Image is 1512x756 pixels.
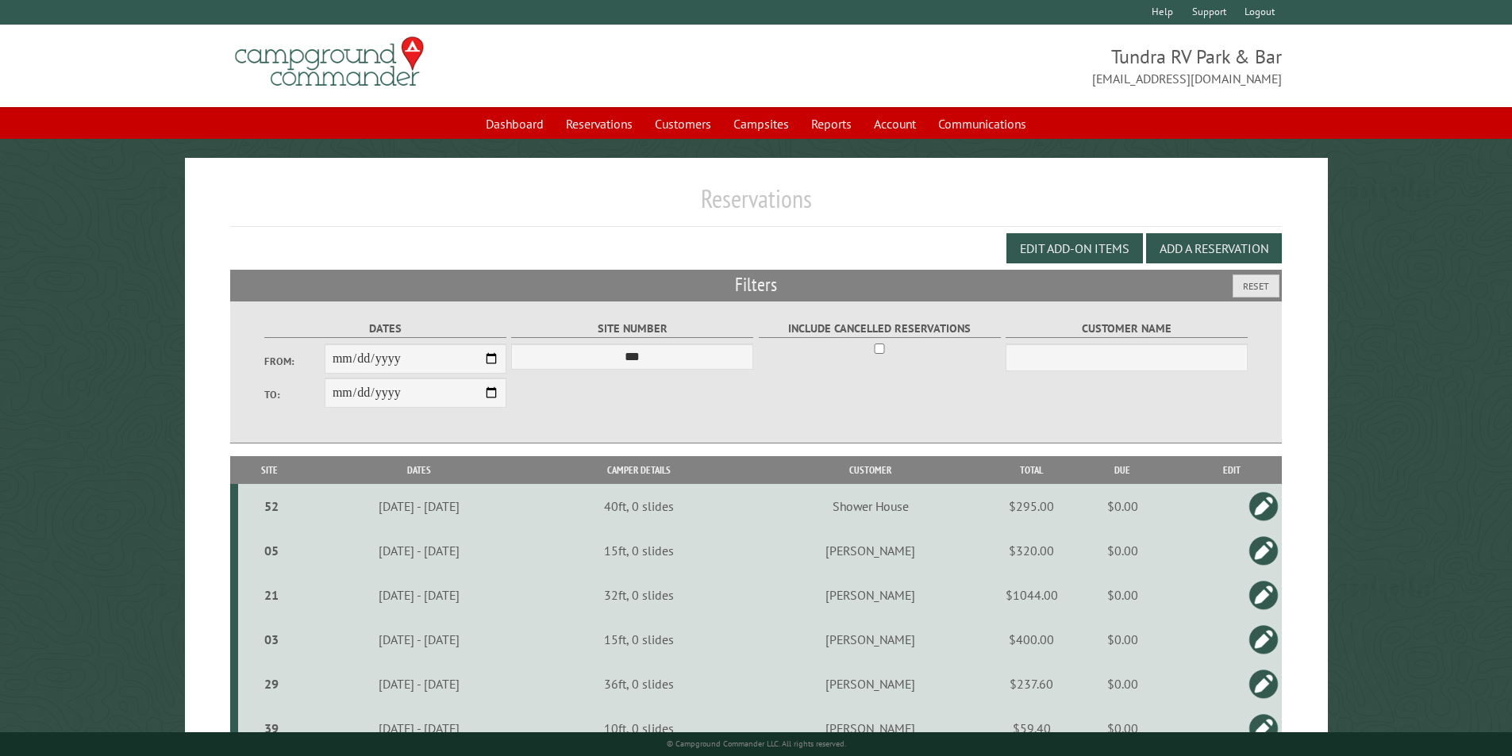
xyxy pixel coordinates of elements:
[1146,233,1282,263] button: Add a Reservation
[244,720,299,736] div: 39
[537,573,741,617] td: 32ft, 0 slides
[511,320,753,338] label: Site Number
[230,183,1283,227] h1: Reservations
[724,109,798,139] a: Campsites
[741,456,1000,484] th: Customer
[1000,484,1064,528] td: $295.00
[537,528,741,573] td: 15ft, 0 slides
[1000,617,1064,662] td: $400.00
[301,456,536,484] th: Dates
[1000,662,1064,706] td: $237.60
[741,573,1000,617] td: [PERSON_NAME]
[802,109,861,139] a: Reports
[1000,528,1064,573] td: $320.00
[1064,484,1182,528] td: $0.00
[537,662,741,706] td: 36ft, 0 slides
[1000,456,1064,484] th: Total
[756,44,1283,88] span: Tundra RV Park & Bar [EMAIL_ADDRESS][DOMAIN_NAME]
[741,617,1000,662] td: [PERSON_NAME]
[1064,528,1182,573] td: $0.00
[1000,706,1064,750] td: $59.40
[741,662,1000,706] td: [PERSON_NAME]
[537,456,741,484] th: Camper Details
[556,109,642,139] a: Reservations
[264,387,325,402] label: To:
[244,587,299,603] div: 21
[230,31,429,93] img: Campground Commander
[1006,320,1248,338] label: Customer Name
[304,587,534,603] div: [DATE] - [DATE]
[1000,573,1064,617] td: $1044.00
[1006,233,1143,263] button: Edit Add-on Items
[741,528,1000,573] td: [PERSON_NAME]
[304,498,534,514] div: [DATE] - [DATE]
[1064,662,1182,706] td: $0.00
[244,631,299,647] div: 03
[864,109,925,139] a: Account
[264,320,506,338] label: Dates
[244,498,299,514] div: 52
[537,706,741,750] td: 10ft, 0 slides
[537,617,741,662] td: 15ft, 0 slides
[238,456,302,484] th: Site
[304,543,534,558] div: [DATE] - [DATE]
[304,720,534,736] div: [DATE] - [DATE]
[476,109,553,139] a: Dashboard
[230,270,1283,300] h2: Filters
[645,109,721,139] a: Customers
[537,484,741,528] td: 40ft, 0 slides
[741,706,1000,750] td: [PERSON_NAME]
[244,543,299,558] div: 05
[929,109,1036,139] a: Communications
[264,354,325,369] label: From:
[304,676,534,692] div: [DATE] - [DATE]
[304,631,534,647] div: [DATE] - [DATE]
[1064,617,1182,662] td: $0.00
[1064,456,1182,484] th: Due
[1064,573,1182,617] td: $0.00
[244,676,299,692] div: 29
[1064,706,1182,750] td: $0.00
[667,739,846,749] small: © Campground Commander LLC. All rights reserved.
[759,320,1001,338] label: Include Cancelled Reservations
[1182,456,1283,484] th: Edit
[741,484,1000,528] td: Shower House
[1233,274,1279,297] button: Reset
